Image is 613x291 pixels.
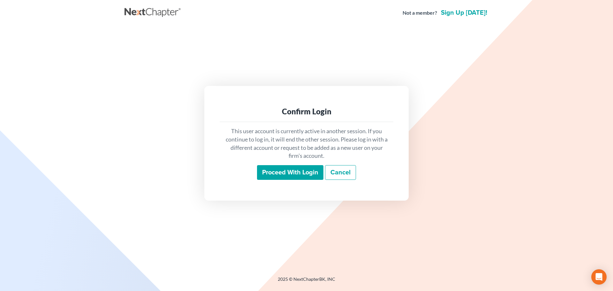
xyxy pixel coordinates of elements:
[225,127,388,160] p: This user account is currently active in another session. If you continue to log in, it will end ...
[257,165,323,180] input: Proceed with login
[225,106,388,117] div: Confirm Login
[591,269,607,285] div: Open Intercom Messenger
[325,165,356,180] a: Cancel
[440,10,488,16] a: Sign up [DATE]!
[403,9,437,17] strong: Not a member?
[125,276,488,287] div: 2025 © NextChapterBK, INC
